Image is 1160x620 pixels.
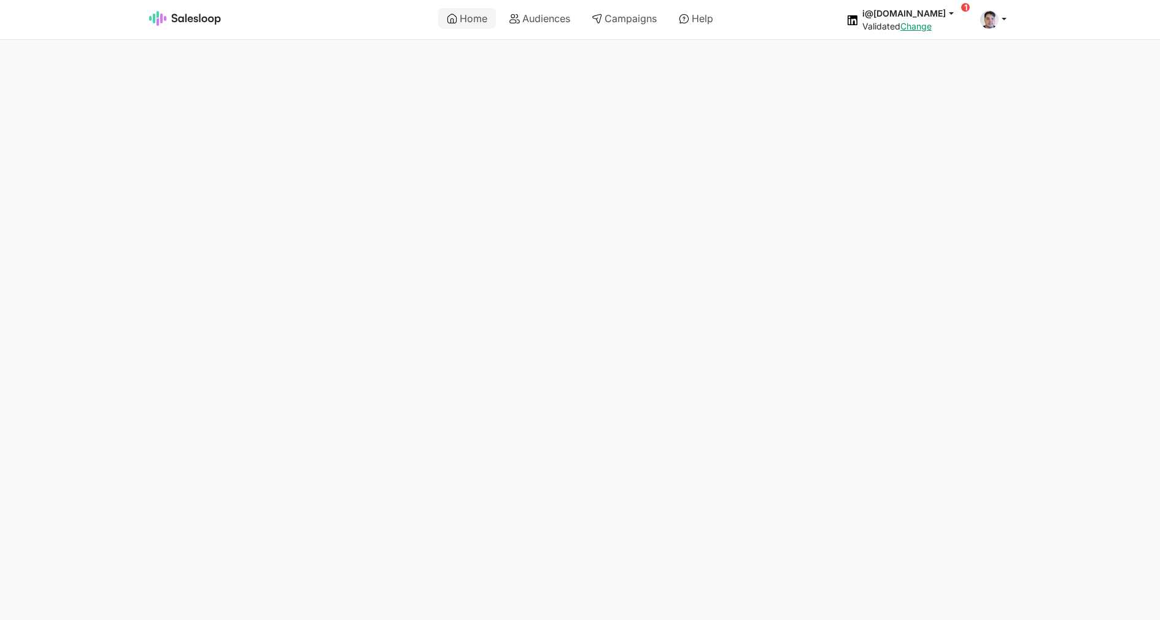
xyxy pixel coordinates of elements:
a: Help [670,8,722,29]
button: i@[DOMAIN_NAME] [862,7,965,19]
a: Audiences [501,8,579,29]
img: Salesloop [149,11,222,26]
div: Validated [862,21,965,32]
a: Home [438,8,496,29]
a: Campaigns [583,8,665,29]
a: Change [900,21,932,31]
